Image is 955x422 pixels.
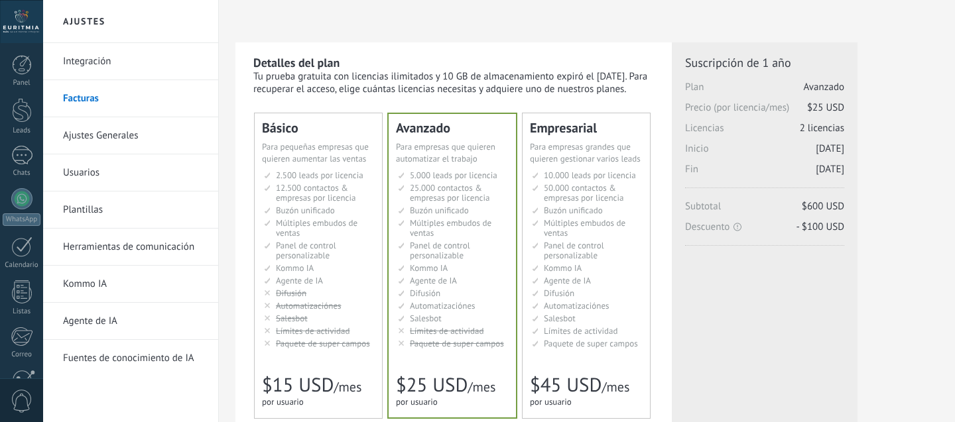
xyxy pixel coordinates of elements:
[530,396,572,407] span: por usuario
[530,121,643,134] div: Empresarial
[685,101,844,122] span: Precio (por licencia/mes)
[410,170,497,181] span: 5.000 leads por licencia
[276,240,336,261] span: Panel de control personalizable
[685,200,844,221] span: Subtotal
[410,240,470,261] span: Panel de control personalizable
[43,229,218,266] li: Herramientas de comunicación
[63,229,205,266] a: Herramientas de comunicación
[544,338,638,349] span: Paquete de super campos
[3,213,40,226] div: WhatsApp
[276,170,363,181] span: 2.500 leads por licencia
[685,122,844,142] span: Licencias
[544,205,603,216] span: Buzón unificado
[3,79,41,87] div: Panel
[3,350,41,359] div: Correo
[602,378,629,396] span: /mes
[410,338,504,349] span: Paquete de super campos
[3,169,41,178] div: Chats
[410,182,489,203] span: 25.000 contactos & empresas por licencia
[410,262,448,274] span: Kommo IA
[544,313,576,324] span: Salesbot
[816,163,844,176] span: [DATE]
[3,127,41,135] div: Leads
[468,378,495,396] span: /mes
[685,142,844,163] span: Inicio
[816,142,844,155] span: [DATE]
[43,303,218,340] li: Agente de IA
[544,217,625,238] span: Múltiples embudos de ventas
[410,313,442,324] span: Salesbot
[276,338,370,349] span: Paquete de super campos
[544,275,591,286] span: Agente de IA
[276,300,342,311] span: Automatizaciónes
[410,205,469,216] span: Buzón unificado
[3,307,41,316] div: Listas
[276,275,323,286] span: Agente de IA
[63,43,205,80] a: Integración
[43,340,218,376] li: Fuentes de conocimiento de IA
[43,191,218,229] li: Plantillas
[396,396,438,407] span: por usuario
[334,378,361,396] span: /mes
[43,117,218,154] li: Ajustes Generales
[276,262,314,274] span: Kommo IA
[685,221,844,233] span: Descuento
[685,55,844,70] span: Suscripción de 1 año
[396,372,468,397] span: $25 USD
[43,266,218,303] li: Kommo IA
[276,288,306,299] span: Difusión
[43,43,218,80] li: Integración
[685,81,844,101] span: Plan
[396,121,509,134] div: Avanzado
[276,325,350,337] span: Límites de actividad
[544,288,574,299] span: Difusión
[253,70,655,95] div: Tu prueba gratuita con licencias ilimitados y 10 GB de almacenamiento expiró el [DATE]. Para recu...
[804,81,844,93] span: Avanzado
[544,240,604,261] span: Panel de control personalizable
[544,300,609,311] span: Automatizaciónes
[802,200,844,213] span: $600 USD
[544,325,618,337] span: Límites de actividad
[253,55,340,70] b: Detalles del plan
[396,141,495,164] span: Para empresas que quieren automatizar el trabajo
[63,191,205,229] a: Plantillas
[544,182,623,203] span: 50.000 contactos & empresas por licencia
[262,372,334,397] span: $15 USD
[3,261,41,270] div: Calendario
[410,217,491,238] span: Múltiples embudos de ventas
[43,80,218,117] li: Facturas
[63,154,205,191] a: Usuarios
[530,141,641,164] span: Para empresas grandes que quieren gestionar varios leads
[262,141,369,164] span: Para pequeñas empresas que quieren aumentar las ventas
[63,340,205,377] a: Fuentes de conocimiento de IA
[63,303,205,340] a: Agente de IA
[544,262,582,274] span: Kommo IA
[410,275,457,286] span: Agente de IA
[262,121,375,134] div: Básico
[410,288,440,299] span: Difusión
[276,205,335,216] span: Buzón unificado
[807,101,844,114] span: $25 USD
[800,122,844,134] span: 2 licencias
[276,313,308,324] span: Salesbot
[43,154,218,191] li: Usuarios
[63,117,205,154] a: Ajustes Generales
[276,182,355,203] span: 12.500 contactos & empresas por licencia
[796,221,844,233] span: - $100 USD
[63,266,205,303] a: Kommo IA
[685,163,844,184] span: Fin
[276,217,357,238] span: Múltiples embudos de ventas
[410,300,476,311] span: Automatizaciónes
[262,396,304,407] span: por usuario
[63,80,205,117] a: Facturas
[544,170,636,181] span: 10.000 leads por licencia
[410,325,484,337] span: Límites de actividad
[530,372,602,397] span: $45 USD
